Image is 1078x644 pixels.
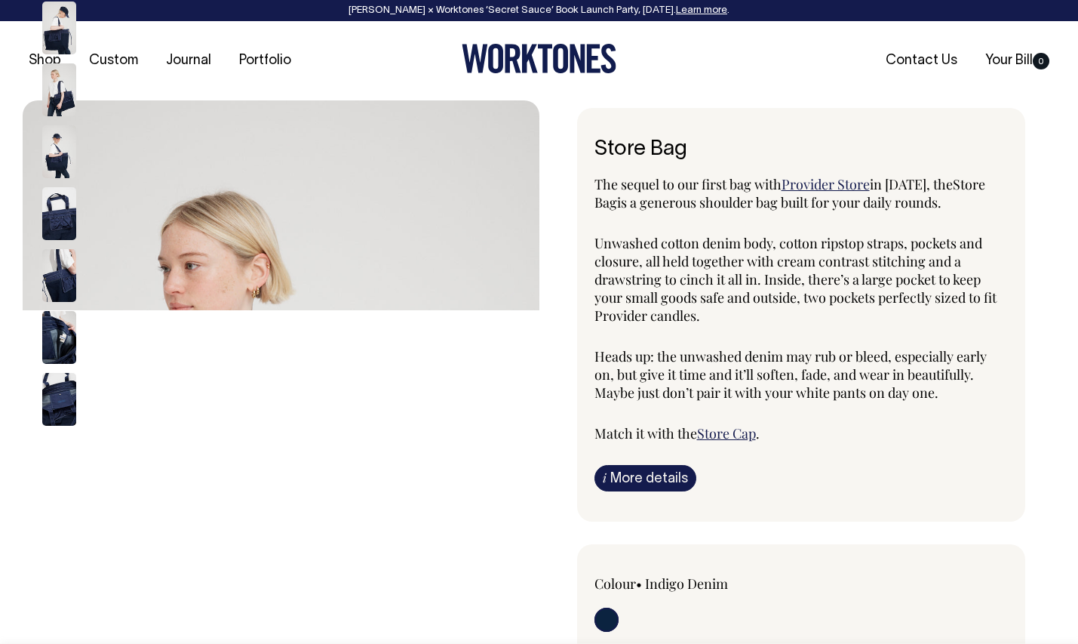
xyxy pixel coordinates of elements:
[617,193,941,211] span: is a generous shoulder bag built for your daily rounds.
[23,48,67,73] a: Shop
[594,575,760,593] div: Colour
[42,63,76,116] img: indigo-denim
[636,575,642,593] span: •
[594,175,985,211] span: Store Bag
[42,373,76,426] img: indigo-denim
[594,347,987,402] span: Heads up: the unwashed denim may rub or bleed, especially early on, but give it time and it’ll so...
[42,249,76,302] img: indigo-denim
[594,424,760,442] span: Match it with the .
[42,311,76,364] img: indigo-denim
[594,465,696,491] a: iMore details
[15,5,1063,16] div: [PERSON_NAME] × Worktones ‘Secret Sauce’ Book Launch Party, [DATE]. .
[594,138,1009,162] h6: Store Bag
[645,575,728,593] label: Indigo Denim
[42,187,76,240] img: indigo-denim
[782,175,870,193] a: Provider Store
[594,175,782,193] span: The sequel to our first bag with
[979,48,1055,73] a: Your Bill0
[42,125,76,178] img: indigo-denim
[233,48,297,73] a: Portfolio
[42,2,76,54] img: indigo-denim
[1033,53,1049,69] span: 0
[880,48,963,73] a: Contact Us
[870,175,953,193] span: in [DATE], the
[160,48,217,73] a: Journal
[594,234,997,325] span: Unwashed cotton denim body, cotton ripstop straps, pockets and closure, all held together with cr...
[697,424,756,442] a: Store Cap
[603,470,607,485] span: i
[676,6,727,15] a: Learn more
